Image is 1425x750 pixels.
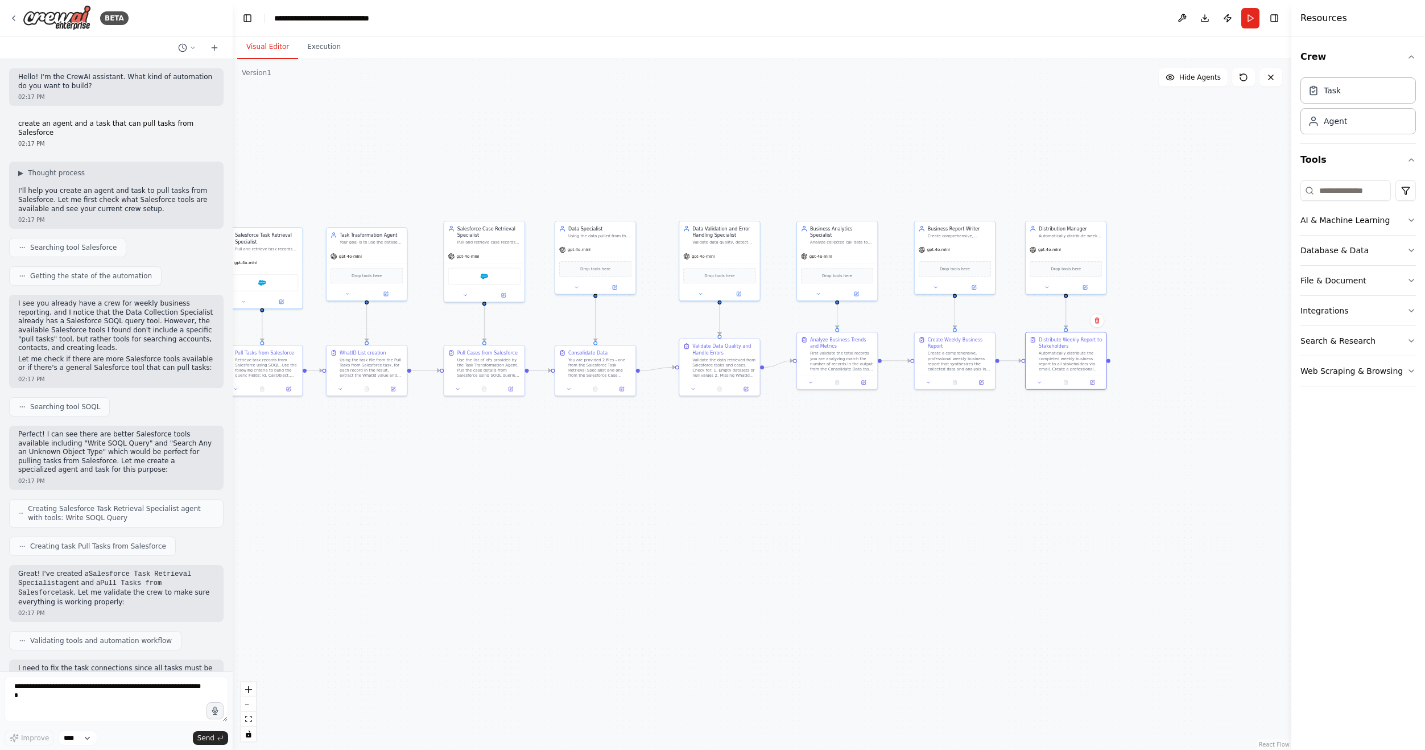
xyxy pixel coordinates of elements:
[852,378,874,386] button: Open in side panel
[810,351,873,372] div: First validate the total records you are analyzing match the number of records in the output from...
[18,299,214,353] p: I see you already have a crew for weekly business reporting, and I notice that the Data Collectio...
[235,232,298,245] div: Salesforce Task Retrieval Specialist
[242,68,271,77] div: Version 1
[18,216,214,224] div: 02:17 PM
[796,332,878,390] div: Analyze Business Trends and MetricsFirst validate the total records you are analyzing match the n...
[18,355,214,373] p: Let me check if there are more Salesforce tools available or if there's a general Salesforce tool...
[326,345,408,396] div: WhatID List creationUsing the task file from the Pull Tasks from Salesforce task, for each record...
[1300,215,1390,226] div: AI & Machine Learning
[28,504,214,522] span: Creating Salesforce Task Retrieval Specialist agent with tools: Write SOQL Query
[339,254,362,259] span: gpt-4o-mini
[470,385,498,393] button: No output available
[263,298,300,306] button: Open in side panel
[340,232,403,238] div: Task Trasformation Agent
[1025,332,1107,390] div: Distribute Weekly Report to StakeholdersAutomatically distribute the completed weekly business re...
[1300,245,1369,256] div: Database & Data
[241,727,256,741] button: toggle interactivity
[1300,335,1376,347] div: Search & Research
[235,357,298,378] div: Retrieve task records from Salesforce using SOQL. Use the following criteria to build the query: ...
[352,273,382,279] span: Drop tools here
[692,225,755,238] div: Data Validation and Error Handling Specialist
[457,225,521,238] div: Salesforce Case Retrieval Specialist
[30,271,152,281] span: Getting the state of the automation
[928,336,991,349] div: Create Weekly Business Report
[720,290,757,298] button: Open in side panel
[18,168,23,178] span: ▶
[568,247,590,252] span: gpt-4o-mini
[796,221,878,301] div: Business Analytics SpecialistAnalyze collected call data to identify issues, accolades and insigh...
[1300,266,1416,295] button: File & Document
[18,570,214,607] p: Great! I've created a agent and a task. Let me validate the crew to make sure everything is worki...
[810,336,873,349] div: Analyze Business Trends and Metrics
[596,283,633,291] button: Open in side panel
[237,35,298,59] button: Visual Editor
[480,273,488,281] img: Salesforce
[1324,85,1341,96] div: Task
[18,430,214,475] p: Perfect! I can see there are better Salesforce tools available including "Write SOQL Query" and "...
[241,682,256,697] button: zoom in
[940,266,970,272] span: Drop tools here
[882,357,911,364] g: Edge from 59fe0559-5327-41fd-9377-18ad4df4b544 to 89244c36-f76c-4eb2-a234-92e4a8beb84f
[241,682,256,741] div: React Flow controls
[914,221,996,295] div: Business Report WriterCreate comprehensive, professional weekly business reports highlighting key...
[18,168,85,178] button: ▶Thought process
[485,291,522,299] button: Open in side panel
[30,636,172,645] span: Validating tools and automation workflow
[1052,378,1080,386] button: No output available
[241,712,256,727] button: fit view
[941,378,969,386] button: No output available
[21,733,49,743] span: Improve
[838,290,875,298] button: Open in side panel
[30,402,100,411] span: Searching tool SOQL
[970,378,992,386] button: Open in side panel
[822,273,852,279] span: Drop tools here
[927,247,950,252] span: gpt-4o-mini
[1300,11,1347,25] h4: Resources
[1025,221,1107,295] div: Distribution ManagerAutomatically distribute weekly business reports to [PERSON_NAME][EMAIL_ADDRE...
[18,375,214,384] div: 02:17 PM
[258,279,266,287] img: Salesforce
[241,697,256,712] button: zoom out
[206,702,224,719] button: Click to speak your automation idea
[581,385,609,393] button: No output available
[1300,326,1416,356] button: Search & Research
[235,246,298,252] div: Pull and retrieve task records from Salesforce using SOQL queries. Organize the data for analysis...
[1067,283,1104,291] button: Open in side panel
[706,385,734,393] button: No output available
[1259,741,1290,748] a: React Flow attribution
[18,119,214,137] p: create an agent and a task that can pull tasks from Salesforce
[1300,356,1416,386] button: Web Scraping & Browsing
[1300,275,1366,286] div: File & Document
[444,221,526,303] div: Salesforce Case Retrieval SpecialistPull and retrieve case records from Salesforce using SOQL que...
[457,240,521,245] div: Pull and retrieve case records from Salesforce using SOQL queries. Organize the data for analysis...
[1063,298,1069,328] g: Edge from b6d886af-63d8-4355-b257-e440cfe477b3 to 48705596-7d08-412d-ada7-0faaf4d85ece
[580,266,610,272] span: Drop tools here
[18,73,214,90] p: Hello! I'm the CrewAI assistant. What kind of automation do you want to build?
[956,283,993,291] button: Open in side panel
[249,385,276,393] button: No output available
[764,357,793,370] g: Edge from 77449507-536c-4fdc-b4b6-4fe98090168c to 59fe0559-5327-41fd-9377-18ad4df4b544
[298,35,350,59] button: Execution
[640,364,675,374] g: Edge from 94b5a58d-6404-4ec3-8ea5-12eec70e251d to 77449507-536c-4fdc-b4b6-4fe98090168c
[382,385,404,393] button: Open in side panel
[692,254,714,259] span: gpt-4o-mini
[239,10,255,26] button: Hide left sidebar
[274,13,369,24] nav: breadcrumb
[610,385,633,393] button: Open in side panel
[568,357,631,378] div: You are provided 2 files - one from the Salesforce Task Retrieval Specialist and one from the Sal...
[834,298,840,328] g: Edge from 1c5224ba-a274-4b47-af17-3bbbb133b9f3 to 59fe0559-5327-41fd-9377-18ad4df4b544
[928,351,991,372] div: Create a comprehensive, professional weekly business report that synthesizes the collected data a...
[221,345,303,396] div: Pull Tasks from SalesforceRetrieve task records from Salesforce using SOQL. Use the following cri...
[1179,73,1221,82] span: Hide Agents
[1300,305,1348,316] div: Integrations
[197,733,214,743] span: Send
[277,385,299,393] button: Open in side panel
[18,93,214,101] div: 02:17 PM
[221,227,303,309] div: Salesforce Task Retrieval SpecialistPull and retrieve task records from Salesforce using SOQL que...
[928,233,991,238] div: Create comprehensive, professional weekly business reports highlighting key metrics, trends, and ...
[1300,296,1416,325] button: Integrations
[30,243,117,252] span: Searching tool Salesforce
[499,385,522,393] button: Open in side panel
[704,273,734,279] span: Drop tools here
[326,227,408,301] div: Task Trasformation AgentYour goal is to use the dataset provided by the Salesforce Task Retreival...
